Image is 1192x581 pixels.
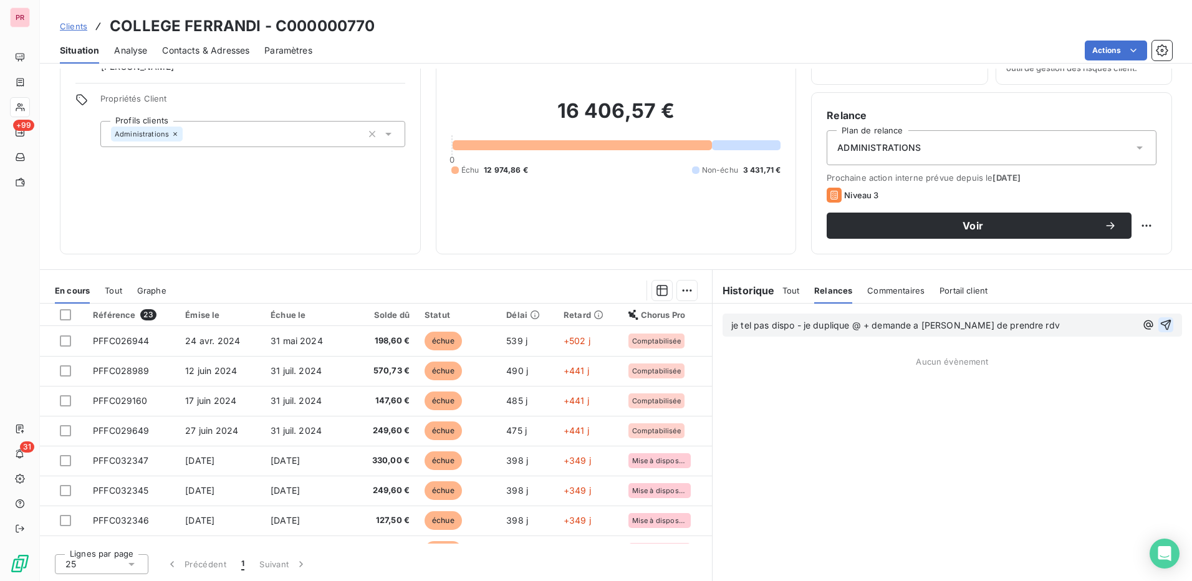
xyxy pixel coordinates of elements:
span: Comptabilisée [632,367,681,375]
span: [DATE] [271,515,300,526]
span: +349 j [564,515,591,526]
div: Émise le [185,310,256,320]
span: Commentaires [867,286,925,295]
span: +441 j [564,365,589,376]
span: Paramètres [264,44,312,57]
span: 198,60 € [356,335,410,347]
span: échue [425,362,462,380]
span: PFFC026944 [93,335,150,346]
span: 12 974,86 € [484,165,528,176]
span: [DATE] [271,485,300,496]
span: Comptabilisée [632,427,681,435]
span: PFFC032346 [93,515,150,526]
h6: Historique [713,283,775,298]
span: 539 j [506,335,527,346]
span: 1 [241,558,244,570]
span: Prochaine action interne prévue depuis le [827,173,1156,183]
span: +441 j [564,395,589,406]
span: 31 juil. 2024 [271,425,322,436]
span: 31 juil. 2024 [271,365,322,376]
span: PFFC029160 [93,395,148,406]
span: 27 juin 2024 [185,425,238,436]
span: Portail client [940,286,988,295]
span: Situation [60,44,99,57]
span: 24 avr. 2024 [185,335,240,346]
span: +349 j [564,485,591,496]
button: Suivant [252,551,315,577]
h3: COLLEGE FERRANDI - C000000770 [110,15,375,37]
span: [DATE] [271,455,300,466]
span: 31 [20,441,34,453]
span: échue [425,451,462,470]
span: [DATE] [185,485,214,496]
div: Référence [93,309,170,320]
span: Comptabilisée [632,337,681,345]
span: Tout [105,286,122,295]
span: 0 [449,155,454,165]
div: Échue le [271,310,341,320]
span: Clients [60,21,87,31]
span: 12 juin 2024 [185,365,237,376]
div: Délai [506,310,549,320]
span: 127,50 € [356,514,410,527]
span: ADMINISTRATIONS [837,142,921,154]
span: Tout [782,286,800,295]
button: Voir [827,213,1132,239]
span: Analyse [114,44,147,57]
span: 249,60 € [356,484,410,497]
span: Graphe [137,286,166,295]
h6: Relance [827,108,1156,123]
div: Open Intercom Messenger [1150,539,1180,569]
button: 1 [234,551,252,577]
span: 398 j [506,485,528,496]
span: Propriétés Client [100,94,405,111]
span: 147,60 € [356,395,410,407]
span: [DATE] [185,455,214,466]
span: Échu [461,165,479,176]
span: [DATE] [185,515,214,526]
span: 490 j [506,365,528,376]
input: Ajouter une valeur [183,128,193,140]
button: Précédent [158,551,234,577]
span: je tel pas dispo - je duplique @ + demande a [PERSON_NAME] de prendre rdv [731,320,1060,330]
span: 330,00 € [356,454,410,467]
span: +502 j [564,335,590,346]
span: Aucun évènement [916,357,988,367]
span: échue [425,421,462,440]
span: échue [425,332,462,350]
span: 25 [65,558,76,570]
span: Mise à disposition du destinataire [632,487,687,494]
span: Mise à disposition du destinataire [632,517,687,524]
span: 398 j [506,455,528,466]
span: Mise à disposition du destinataire [632,457,687,464]
span: 570,73 € [356,365,410,377]
span: +99 [13,120,34,131]
span: [DATE] [993,173,1021,183]
span: Contacts & Adresses [162,44,249,57]
span: PFFC028989 [93,365,150,376]
span: +349 j [564,455,591,466]
span: échue [425,391,462,410]
span: 17 juin 2024 [185,395,236,406]
span: Relances [814,286,852,295]
div: PR [10,7,30,27]
span: échue [425,481,462,500]
span: PFFC032345 [93,485,149,496]
img: Logo LeanPay [10,554,30,574]
span: 31 mai 2024 [271,335,323,346]
span: Comptabilisée [632,397,681,405]
span: échue [425,541,462,560]
span: 23 [140,309,156,320]
span: 3 431,71 € [743,165,781,176]
button: Actions [1085,41,1147,60]
div: Solde dû [356,310,410,320]
span: En cours [55,286,90,295]
span: Non-échu [702,165,738,176]
span: échue [425,511,462,530]
span: 485 j [506,395,527,406]
a: Clients [60,20,87,32]
span: Administrations [115,130,169,138]
span: +441 j [564,425,589,436]
h2: 16 406,57 € [451,98,781,136]
span: 249,60 € [356,425,410,437]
